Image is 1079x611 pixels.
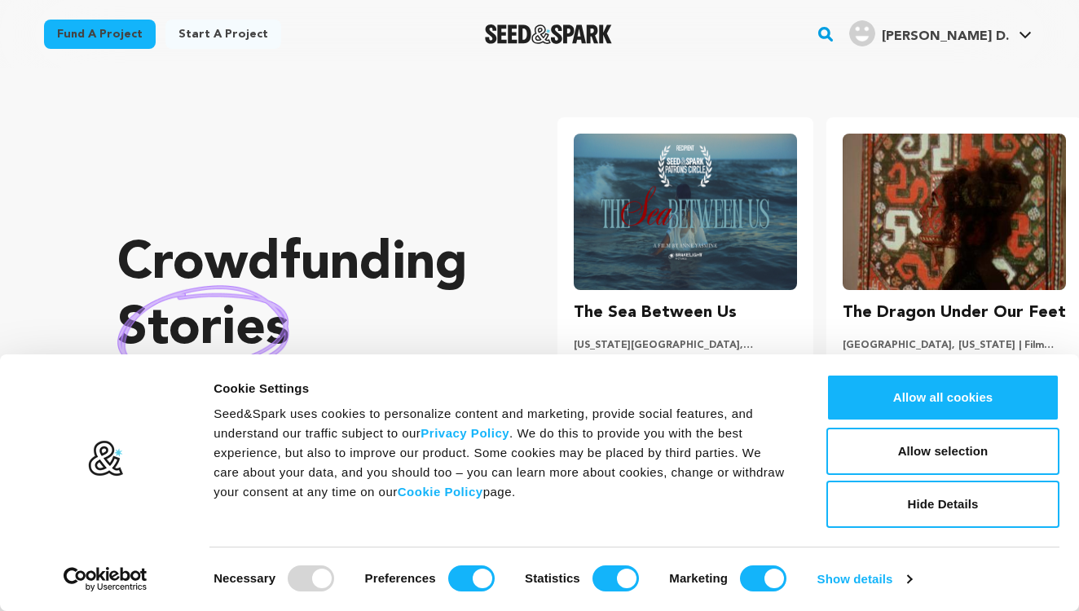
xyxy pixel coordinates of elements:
a: Usercentrics Cookiebot - opens in a new window [34,567,177,591]
p: [GEOGRAPHIC_DATA], [US_STATE] | Film Feature [843,339,1066,352]
span: Wilder D.'s Profile [846,17,1035,51]
strong: Statistics [525,571,580,585]
strong: Necessary [214,571,275,585]
button: Hide Details [826,481,1059,528]
a: Cookie Policy [398,485,483,499]
a: Show details [817,567,912,591]
p: [US_STATE][GEOGRAPHIC_DATA], [US_STATE] | Film Short [574,339,797,352]
button: Allow all cookies [826,374,1059,421]
img: hand sketched image [117,285,289,374]
a: Fund a project [44,20,156,49]
img: Seed&Spark Logo Dark Mode [485,24,613,44]
img: The Dragon Under Our Feet image [843,134,1066,290]
img: The Sea Between Us image [574,134,797,290]
span: [PERSON_NAME] D. [882,30,1009,43]
a: Wilder D.'s Profile [846,17,1035,46]
h3: The Sea Between Us [574,300,737,326]
img: user.png [849,20,875,46]
strong: Marketing [669,571,728,585]
h3: The Dragon Under Our Feet [843,300,1066,326]
p: Crowdfunding that . [117,232,492,428]
a: Privacy Policy [421,426,509,440]
strong: Preferences [365,571,436,585]
a: Seed&Spark Homepage [485,24,613,44]
div: Seed&Spark uses cookies to personalize content and marketing, provide social features, and unders... [214,404,790,502]
img: logo [87,440,124,477]
div: Wilder D.'s Profile [849,20,1009,46]
div: Cookie Settings [214,379,790,398]
a: Start a project [165,20,281,49]
button: Allow selection [826,428,1059,475]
